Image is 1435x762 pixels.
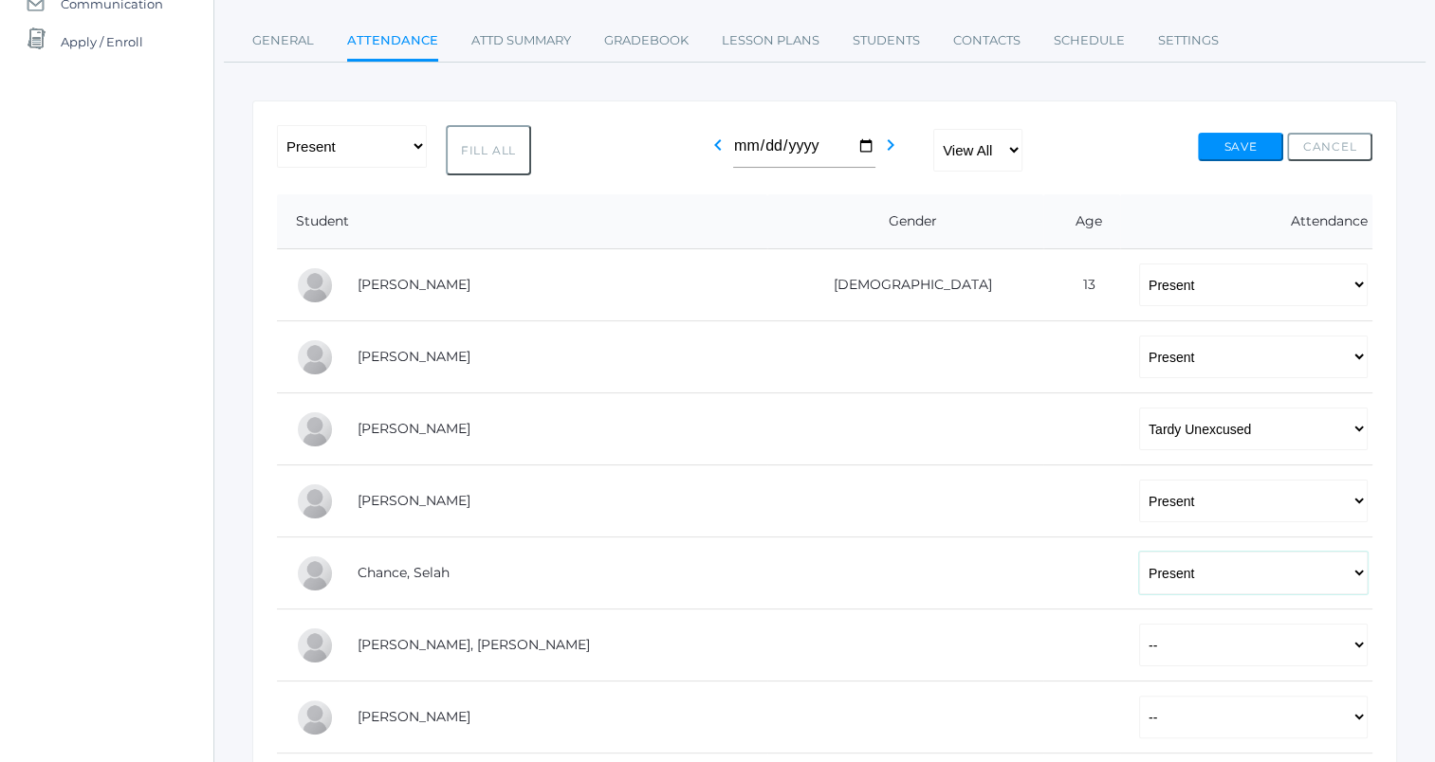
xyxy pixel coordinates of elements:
a: [PERSON_NAME], [PERSON_NAME] [358,636,590,653]
a: Attendance [347,22,438,63]
div: Eva Carr [296,482,334,520]
a: Lesson Plans [722,22,819,60]
th: Student [277,194,767,249]
a: General [252,22,314,60]
a: [PERSON_NAME] [358,348,470,365]
a: Gradebook [604,22,689,60]
span: Apply / Enroll [61,23,143,61]
div: Gabby Brozek [296,338,334,376]
a: Schedule [1054,22,1125,60]
a: Students [853,22,920,60]
a: Settings [1158,22,1219,60]
a: chevron_left [707,142,729,160]
th: Attendance [1120,194,1372,249]
button: Save [1198,133,1283,161]
a: Chance, Selah [358,564,450,581]
a: chevron_right [879,142,902,160]
div: Josey Baker [296,266,334,304]
a: Contacts [953,22,1021,60]
td: 13 [1043,249,1120,321]
a: [PERSON_NAME] [358,708,470,725]
div: Pierce Brozek [296,410,334,448]
div: Presley Davenport [296,626,334,664]
td: [DEMOGRAPHIC_DATA] [767,249,1044,321]
th: Gender [767,194,1044,249]
a: [PERSON_NAME] [358,276,470,293]
button: Fill All [446,125,531,175]
th: Age [1043,194,1120,249]
div: Selah Chance [296,554,334,592]
a: Attd Summary [471,22,571,60]
a: [PERSON_NAME] [358,492,470,509]
div: Levi Erner [296,698,334,736]
i: chevron_left [707,134,729,156]
a: [PERSON_NAME] [358,420,470,437]
i: chevron_right [879,134,902,156]
button: Cancel [1287,133,1372,161]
